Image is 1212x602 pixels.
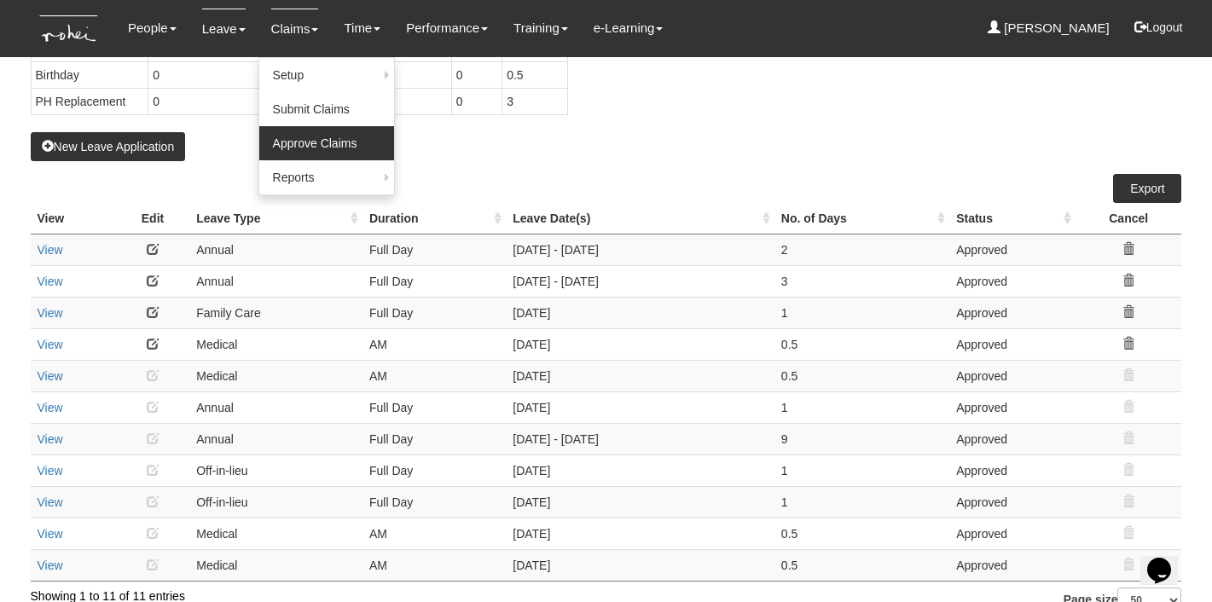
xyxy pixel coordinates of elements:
td: 1 [774,391,949,423]
a: View [38,369,63,383]
a: View [38,464,63,478]
button: New Leave Application [31,132,186,161]
td: 0.5 [774,549,949,581]
td: 0 [148,61,268,88]
a: View [38,306,63,320]
iframe: chat widget [1140,534,1195,585]
th: View [31,203,116,234]
a: Approve Claims [259,126,394,160]
td: Medical [189,518,362,549]
td: 1 [774,297,949,328]
th: Leave Type : activate to sort column ascending [189,203,362,234]
td: Full Day [362,234,506,265]
a: View [38,432,63,446]
td: Approved [949,328,1076,360]
td: Birthday [31,61,148,88]
td: Medical [189,328,362,360]
td: AM [362,328,506,360]
a: [PERSON_NAME] [988,9,1110,48]
a: Training [513,9,568,48]
td: 0.5 [774,328,949,360]
td: Approved [949,265,1076,297]
td: 0 [451,88,502,114]
td: [DATE] - [DATE] [506,423,774,454]
td: [DATE] [506,486,774,518]
a: Reports [259,160,394,194]
td: 0.5 [502,61,567,88]
td: AM [362,549,506,581]
td: [DATE] [506,454,774,486]
td: Full Day [362,454,506,486]
td: 3 [363,88,451,114]
a: People [128,9,177,48]
td: 0.5 [774,360,949,391]
a: Performance [406,9,488,48]
a: Submit Claims [259,92,394,126]
td: Annual [189,265,362,297]
a: View [38,559,63,572]
td: [DATE] [506,328,774,360]
td: 0 [451,61,502,88]
button: Logout [1122,7,1195,48]
td: 0.5 [363,61,451,88]
td: 1 [774,486,949,518]
td: Annual [189,391,362,423]
th: Leave Date(s) : activate to sort column ascending [506,203,774,234]
a: View [38,243,63,257]
td: Full Day [362,297,506,328]
td: Full Day [362,486,506,518]
td: Approved [949,518,1076,549]
a: View [38,338,63,351]
td: [DATE] [506,391,774,423]
td: Full Day [362,423,506,454]
td: Full Day [362,265,506,297]
td: Approved [949,549,1076,581]
td: 2 [774,234,949,265]
th: Duration : activate to sort column ascending [362,203,506,234]
td: Approved [949,486,1076,518]
td: Annual [189,234,362,265]
td: AM [362,518,506,549]
td: [DATE] - [DATE] [506,265,774,297]
td: Family Care [189,297,362,328]
a: e-Learning [594,9,664,48]
td: [DATE] - [DATE] [506,234,774,265]
td: [DATE] [506,518,774,549]
td: Off-in-lieu [189,486,362,518]
td: Approved [949,423,1076,454]
td: AM [362,360,506,391]
td: 1 [774,454,949,486]
td: Approved [949,297,1076,328]
td: Approved [949,234,1076,265]
a: Setup [259,58,394,92]
a: Leave [202,9,246,49]
td: PH Replacement [31,88,148,114]
td: [DATE] [506,549,774,581]
th: No. of Days : activate to sort column ascending [774,203,949,234]
td: Medical [189,549,362,581]
a: View [38,527,63,541]
a: Claims [271,9,319,49]
a: View [38,495,63,509]
a: Time [344,9,380,48]
td: [DATE] [506,360,774,391]
td: Annual [189,423,362,454]
a: View [38,401,63,414]
td: Approved [949,454,1076,486]
td: 0 [148,88,268,114]
th: Cancel [1076,203,1182,234]
td: 3 [502,88,567,114]
td: 9 [774,423,949,454]
th: Edit [116,203,189,234]
td: Approved [949,360,1076,391]
a: Export [1113,174,1181,203]
td: Approved [949,391,1076,423]
td: Medical [189,360,362,391]
td: Full Day [362,391,506,423]
td: Off-in-lieu [189,454,362,486]
td: 3 [774,265,949,297]
th: Status : activate to sort column ascending [949,203,1076,234]
a: View [38,275,63,288]
td: [DATE] [506,297,774,328]
td: 0.5 [774,518,949,549]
